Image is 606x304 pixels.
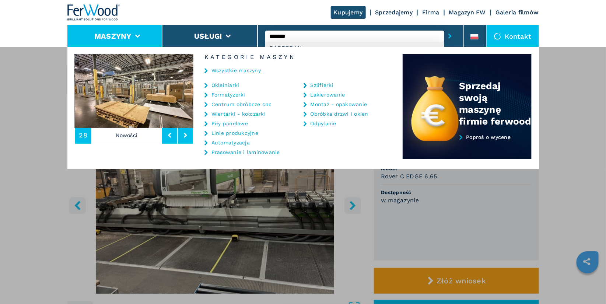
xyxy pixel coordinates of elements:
[311,111,368,116] a: Obróbka drzwi i okien
[79,132,88,139] span: 28
[495,9,539,16] a: Galeria filmów
[311,83,334,88] a: Szlifierki
[403,134,532,160] a: Poproś o wycenę
[265,42,444,55] div: BARBERAN
[494,32,501,40] img: Kontakt
[211,111,266,116] a: Wiertarki - kołczarki
[444,28,456,45] button: submit-button
[311,121,336,126] a: Odpylanie
[194,32,222,41] button: Usługi
[422,9,439,16] a: Firma
[211,68,261,73] a: Wszystkie maszyny
[75,54,193,128] img: image
[459,80,532,127] div: Sprzedaj swoją maszynę firmie ferwood
[211,150,280,155] a: Prasowanie i laminowanie
[211,83,239,88] a: Okleiniarki
[311,92,345,97] a: Lakierowanie
[211,102,272,107] a: Centrum obróbcze cnc
[331,6,366,19] a: Kupujemy
[311,102,367,107] a: Montaż - opakowanie
[211,140,250,145] a: Automatyzacja
[91,127,162,144] p: Nowości
[193,54,403,60] h6: Kategorie maszyn
[487,25,539,47] div: Kontakt
[67,4,120,21] img: Ferwood
[375,9,413,16] a: Sprzedajemy
[211,121,248,126] a: Piły panelowe
[193,54,312,128] img: image
[211,92,245,97] a: Formatyzerki
[449,9,486,16] a: Magazyn FW
[211,130,258,136] a: Linie produkcyjne
[94,32,132,41] button: Maszyny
